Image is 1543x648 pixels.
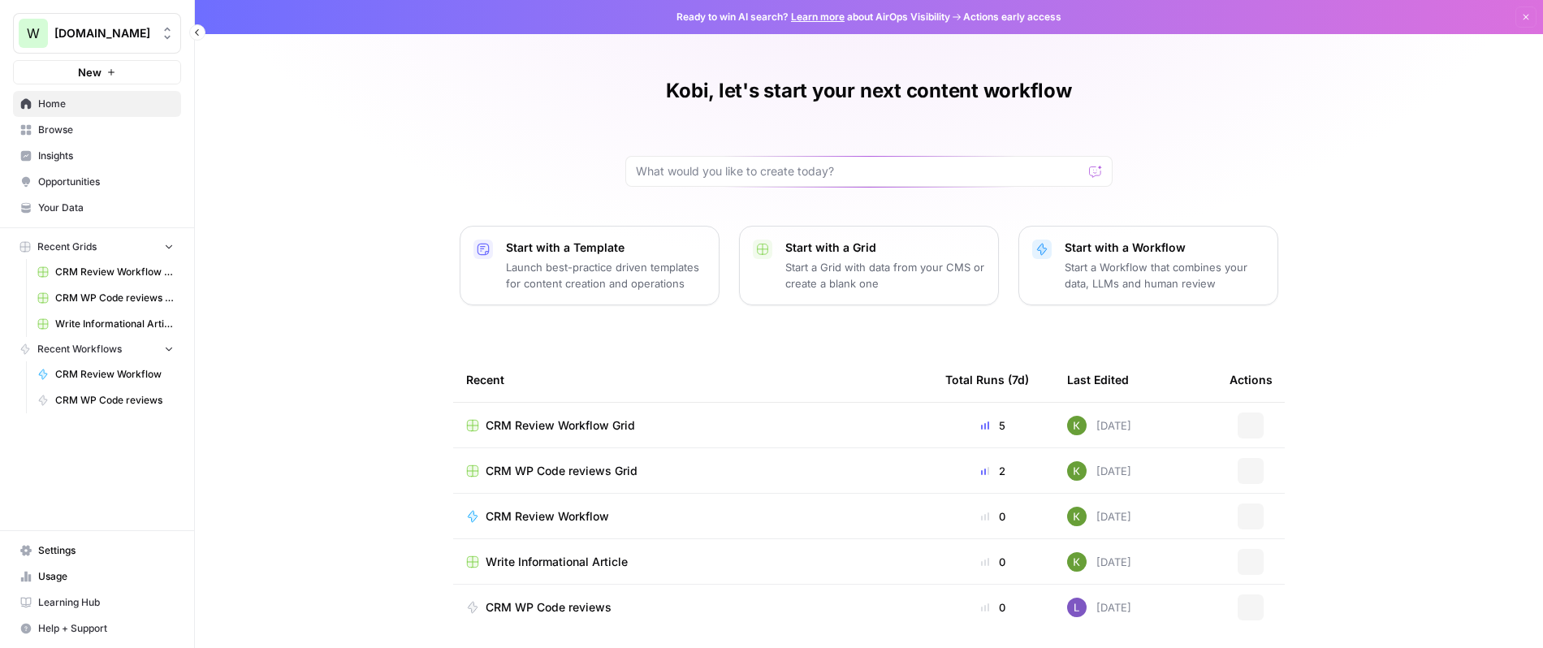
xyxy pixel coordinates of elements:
[945,554,1041,570] div: 0
[1067,552,1131,572] div: [DATE]
[486,508,609,525] span: CRM Review Workflow
[13,117,181,143] a: Browse
[945,463,1041,479] div: 2
[37,342,122,356] span: Recent Workflows
[1067,507,1131,526] div: [DATE]
[30,259,181,285] a: CRM Review Workflow Grid
[1230,357,1273,402] div: Actions
[38,543,174,558] span: Settings
[1067,507,1087,526] img: 4w59neg2h4bfr52r20sjdwepcs3t
[506,259,706,292] p: Launch best-practice driven templates for content creation and operations
[466,417,919,434] a: CRM Review Workflow Grid
[38,97,174,111] span: Home
[466,599,919,616] a: CRM WP Code reviews
[1067,598,1087,617] img: rn7sh892ioif0lo51687sih9ndqw
[13,143,181,169] a: Insights
[963,10,1061,24] span: Actions early access
[55,317,174,331] span: Write Informational Article
[1067,416,1087,435] img: 4w59neg2h4bfr52r20sjdwepcs3t
[13,538,181,564] a: Settings
[791,11,845,23] a: Learn more
[486,554,628,570] span: Write Informational Article
[1065,259,1264,292] p: Start a Workflow that combines your data, LLMs and human review
[945,357,1029,402] div: Total Runs (7d)
[1067,461,1087,481] img: 4w59neg2h4bfr52r20sjdwepcs3t
[785,259,985,292] p: Start a Grid with data from your CMS or create a blank one
[55,291,174,305] span: CRM WP Code reviews Grid
[13,60,181,84] button: New
[13,235,181,259] button: Recent Grids
[13,13,181,54] button: Workspace: Work-management.org
[38,175,174,189] span: Opportunities
[37,240,97,254] span: Recent Grids
[466,508,919,525] a: CRM Review Workflow
[13,195,181,221] a: Your Data
[466,463,919,479] a: CRM WP Code reviews Grid
[1018,226,1278,305] button: Start with a WorkflowStart a Workflow that combines your data, LLMs and human review
[785,240,985,256] p: Start with a Grid
[945,417,1041,434] div: 5
[486,463,638,479] span: CRM WP Code reviews Grid
[30,361,181,387] a: CRM Review Workflow
[38,595,174,610] span: Learning Hub
[466,554,919,570] a: Write Informational Article
[55,367,174,382] span: CRM Review Workflow
[13,616,181,642] button: Help + Support
[506,240,706,256] p: Start with a Template
[55,265,174,279] span: CRM Review Workflow Grid
[466,357,919,402] div: Recent
[13,91,181,117] a: Home
[13,564,181,590] a: Usage
[1067,552,1087,572] img: 4w59neg2h4bfr52r20sjdwepcs3t
[55,393,174,408] span: CRM WP Code reviews
[666,78,1071,104] h1: Kobi, let's start your next content workflow
[38,149,174,163] span: Insights
[945,599,1041,616] div: 0
[486,599,612,616] span: CRM WP Code reviews
[1067,357,1129,402] div: Last Edited
[30,311,181,337] a: Write Informational Article
[1067,598,1131,617] div: [DATE]
[78,64,102,80] span: New
[13,337,181,361] button: Recent Workflows
[1067,461,1131,481] div: [DATE]
[739,226,999,305] button: Start with a GridStart a Grid with data from your CMS or create a blank one
[1065,240,1264,256] p: Start with a Workflow
[27,24,40,43] span: W
[38,569,174,584] span: Usage
[30,387,181,413] a: CRM WP Code reviews
[1067,416,1131,435] div: [DATE]
[13,590,181,616] a: Learning Hub
[38,123,174,137] span: Browse
[486,417,635,434] span: CRM Review Workflow Grid
[54,25,153,41] span: [DOMAIN_NAME]
[676,10,950,24] span: Ready to win AI search? about AirOps Visibility
[460,226,720,305] button: Start with a TemplateLaunch best-practice driven templates for content creation and operations
[945,508,1041,525] div: 0
[13,169,181,195] a: Opportunities
[636,163,1083,179] input: What would you like to create today?
[38,201,174,215] span: Your Data
[38,621,174,636] span: Help + Support
[30,285,181,311] a: CRM WP Code reviews Grid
